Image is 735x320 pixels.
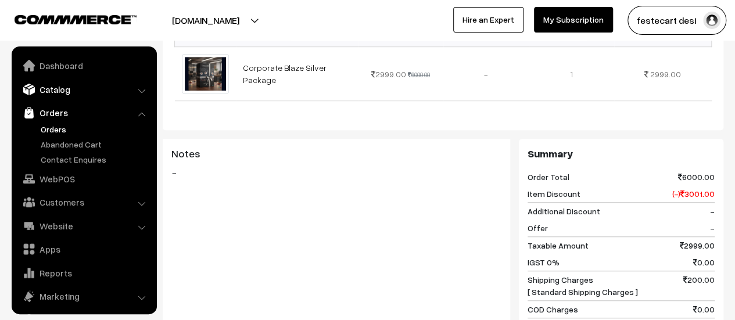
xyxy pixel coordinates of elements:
[371,69,406,79] span: 2999.00
[15,239,153,260] a: Apps
[710,222,715,234] span: -
[38,123,153,135] a: Orders
[38,138,153,150] a: Abandoned Cart
[15,55,153,76] a: Dashboard
[693,256,715,268] span: 0.00
[171,148,501,160] h3: Notes
[528,256,560,268] span: IGST 0%
[528,171,569,183] span: Order Total
[15,168,153,189] a: WebPOS
[131,6,280,35] button: [DOMAIN_NAME]
[710,205,715,217] span: -
[243,63,327,85] a: Corporate Blaze Silver Package
[453,7,524,33] a: Hire an Expert
[628,6,726,35] button: festecart desi
[15,15,137,24] img: COMMMERCE
[528,222,548,234] span: Offer
[693,303,715,315] span: 0.00
[528,188,580,200] span: Item Discount
[703,12,720,29] img: user
[528,205,600,217] span: Additional Discount
[171,166,501,179] blockquote: -
[15,215,153,236] a: Website
[680,239,715,251] span: 2999.00
[408,71,430,78] strike: 6000.00
[15,102,153,123] a: Orders
[15,286,153,307] a: Marketing
[650,69,681,79] span: 2999.00
[528,148,715,160] h3: Summary
[15,79,153,100] a: Catalog
[15,12,116,26] a: COMMMERCE
[15,192,153,213] a: Customers
[672,188,715,200] span: (-) 3001.00
[683,274,715,298] span: 200.00
[528,303,578,315] span: COD Charges
[570,69,573,79] span: 1
[534,7,613,33] a: My Subscription
[528,274,638,298] span: Shipping Charges [ Standard Shipping Charges ]
[38,153,153,166] a: Contact Enquires
[678,171,715,183] span: 6000.00
[182,54,229,93] img: Corporate Silver.png
[15,263,153,283] a: Reports
[528,239,589,251] span: Taxable Amount
[443,47,529,100] td: -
